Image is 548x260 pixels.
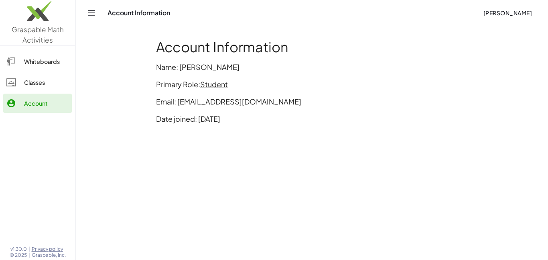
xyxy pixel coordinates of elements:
[200,80,228,89] span: Student
[156,113,467,124] p: Date joined: [DATE]
[3,52,72,71] a: Whiteboards
[32,252,66,258] span: Graspable, Inc.
[156,96,467,107] p: Email: [EMAIL_ADDRESS][DOMAIN_NAME]
[156,39,467,55] h1: Account Information
[156,61,467,72] p: Name: [PERSON_NAME]
[24,57,69,66] div: Whiteboards
[32,246,66,252] a: Privacy policy
[483,9,532,16] span: [PERSON_NAME]
[156,79,467,90] p: Primary Role:
[10,252,27,258] span: © 2025
[12,25,64,44] span: Graspable Math Activities
[28,246,30,252] span: |
[24,98,69,108] div: Account
[477,6,538,20] button: [PERSON_NAME]
[24,78,69,87] div: Classes
[3,94,72,113] a: Account
[10,246,27,252] span: v1.30.0
[28,252,30,258] span: |
[3,73,72,92] a: Classes
[85,6,98,19] button: Toggle navigation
